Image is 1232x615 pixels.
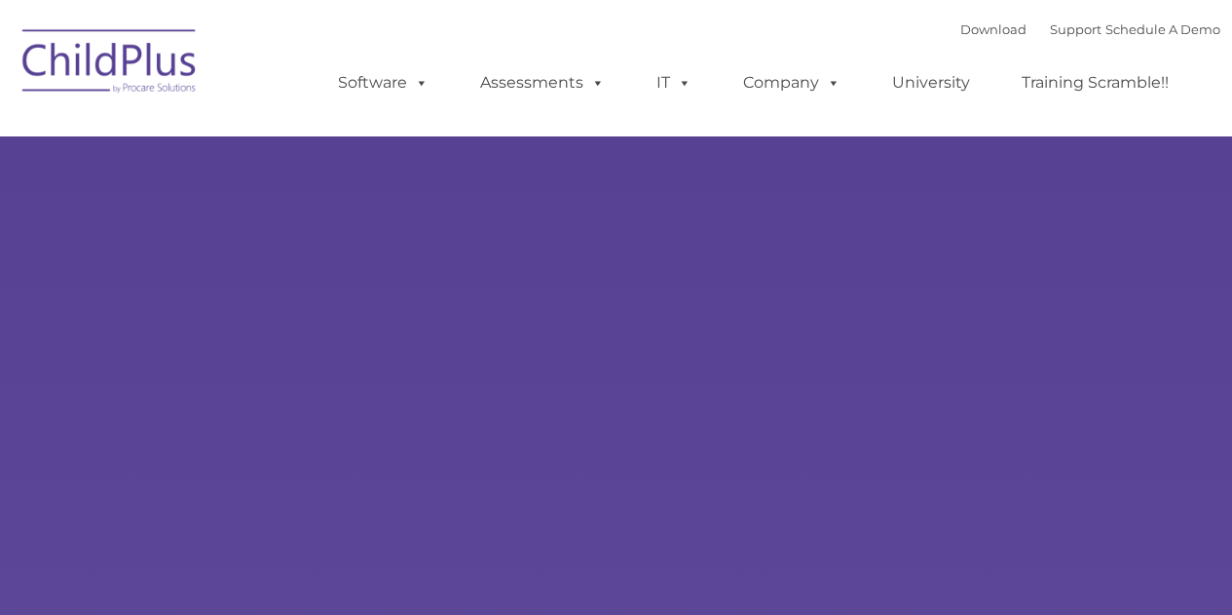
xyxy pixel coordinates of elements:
[1105,21,1220,37] a: Schedule A Demo
[461,63,624,102] a: Assessments
[960,21,1027,37] a: Download
[1050,21,1101,37] a: Support
[13,16,207,113] img: ChildPlus by Procare Solutions
[873,63,989,102] a: University
[318,63,448,102] a: Software
[1002,63,1188,102] a: Training Scramble!!
[960,21,1220,37] font: |
[724,63,860,102] a: Company
[637,63,711,102] a: IT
